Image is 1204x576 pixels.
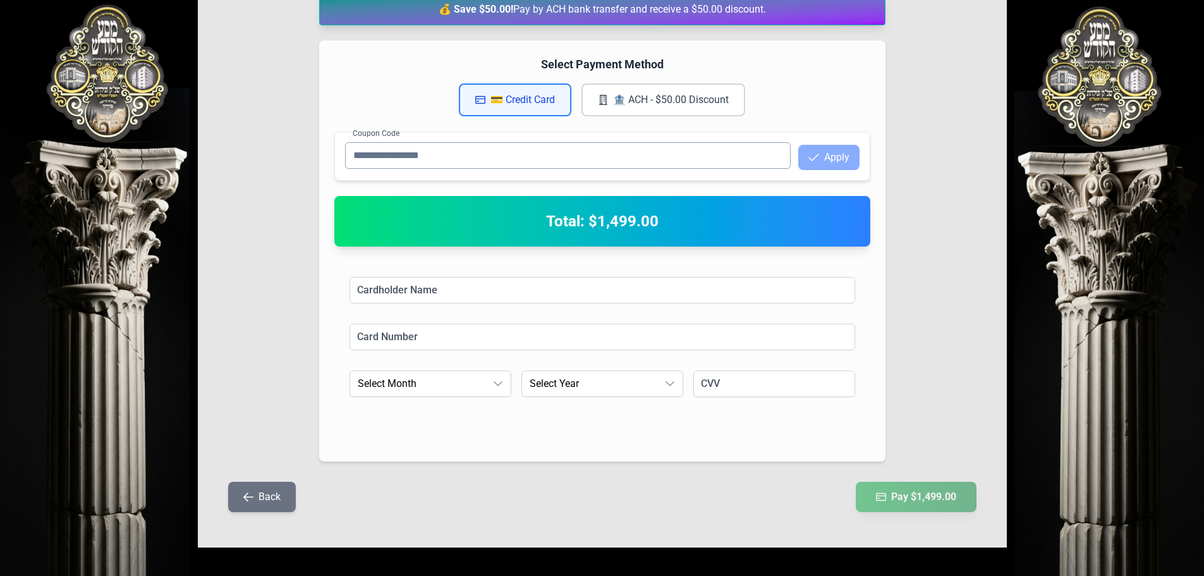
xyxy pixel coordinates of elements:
[350,211,855,231] h2: Total: $1,499.00
[657,371,683,396] div: dropdown trigger
[350,371,485,396] span: Select Month
[856,482,976,512] button: Pay $1,499.00
[439,3,513,15] strong: 💰 Save $50.00!
[334,56,870,73] h4: Select Payment Method
[522,371,657,396] span: Select Year
[228,482,296,512] button: Back
[485,371,511,396] div: dropdown trigger
[581,83,745,116] button: 🏦 ACH - $50.00 Discount
[798,145,860,170] button: Apply
[459,83,571,116] button: 💳 Credit Card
